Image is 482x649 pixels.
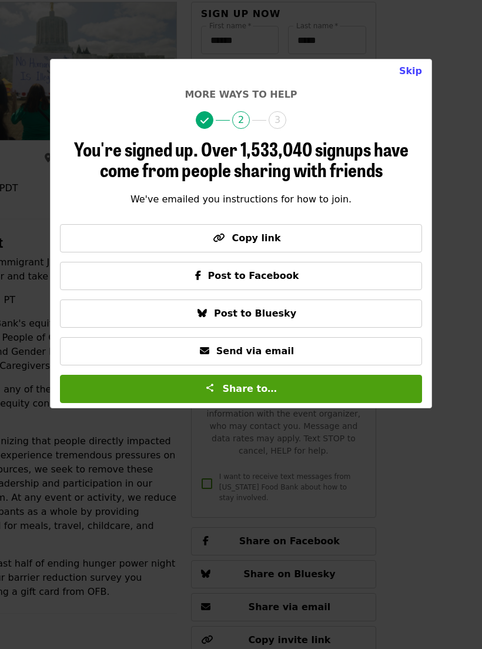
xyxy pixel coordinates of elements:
[60,337,422,365] button: Send via email
[205,383,215,392] img: Share
[100,135,409,183] span: Over 1,533,040 signups have come from people sharing with friends
[232,232,280,244] span: Copy link
[74,135,198,162] span: You're signed up.
[130,194,352,205] span: We've emailed you instructions for how to join.
[232,111,250,129] span: 2
[198,308,207,319] i: bluesky icon
[185,89,297,100] span: More ways to help
[200,345,209,357] i: envelope icon
[269,111,286,129] span: 3
[60,224,422,252] button: Copy link
[195,270,201,281] i: facebook-f icon
[213,232,225,244] i: link icon
[208,270,299,281] span: Post to Facebook
[390,59,431,83] button: Close
[60,375,422,403] button: Share to…
[216,345,294,357] span: Send via email
[222,383,277,394] span: Share to…
[214,308,296,319] span: Post to Bluesky
[60,262,422,290] button: Post to Facebook
[60,299,422,328] button: Post to Bluesky
[200,115,209,127] i: check icon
